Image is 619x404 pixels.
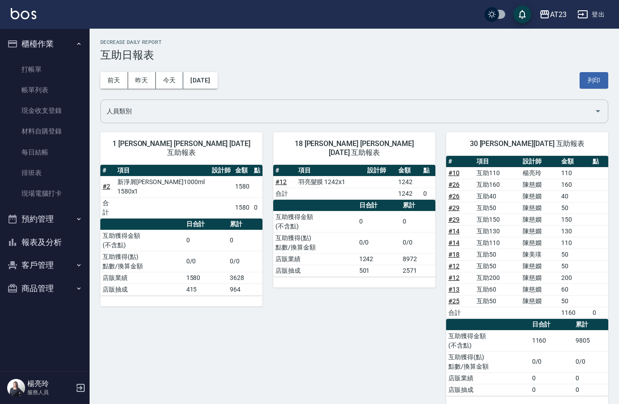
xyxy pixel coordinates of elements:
[559,237,590,249] td: 110
[530,372,573,384] td: 0
[520,284,559,295] td: 陳慈嫺
[273,188,296,199] td: 合計
[252,197,262,218] td: 0
[559,284,590,295] td: 60
[474,284,520,295] td: 互助60
[474,156,520,168] th: 項目
[474,249,520,260] td: 互助50
[284,139,425,157] span: 18 [PERSON_NAME] [PERSON_NAME] [DATE] 互助報表
[448,239,460,246] a: #14
[559,190,590,202] td: 40
[273,253,357,265] td: 店販業績
[448,251,460,258] a: #18
[233,197,252,218] td: 1580
[228,230,262,251] td: 0
[474,179,520,190] td: 互助160
[446,330,530,351] td: 互助獲得金額 (不含點)
[530,319,573,331] th: 日合計
[400,200,435,211] th: 累計
[559,260,590,272] td: 50
[4,231,86,254] button: 報表及分析
[100,272,184,284] td: 店販業績
[100,219,262,296] table: a dense table
[128,72,156,89] button: 昨天
[4,121,86,142] a: 材料自購登錄
[573,319,608,331] th: 累計
[474,202,520,214] td: 互助50
[446,156,474,168] th: #
[4,142,86,163] a: 每日結帳
[520,202,559,214] td: 陳慈嫺
[365,165,396,176] th: 設計師
[7,379,25,397] img: Person
[520,156,559,168] th: 設計師
[446,319,608,396] table: a dense table
[574,6,608,23] button: 登出
[100,284,184,295] td: 店販抽成
[520,179,559,190] td: 陳慈嫺
[536,5,570,24] button: AT23
[4,163,86,183] a: 排班表
[4,277,86,300] button: 商品管理
[273,265,357,276] td: 店販抽成
[448,216,460,223] a: #29
[573,384,608,395] td: 0
[559,295,590,307] td: 50
[559,307,590,318] td: 1160
[448,262,460,270] a: #12
[446,372,530,384] td: 店販業績
[559,167,590,179] td: 110
[156,72,184,89] button: 今天
[448,204,460,211] a: #29
[474,167,520,179] td: 互助110
[184,251,228,272] td: 0/0
[457,139,598,148] span: 30 [PERSON_NAME][DATE] 互助報表
[184,272,228,284] td: 1580
[4,183,86,204] a: 現場電腦打卡
[520,190,559,202] td: 陳慈嫺
[448,193,460,200] a: #26
[233,176,252,197] td: 1580
[446,384,530,395] td: 店販抽成
[357,211,400,232] td: 0
[100,72,128,89] button: 前天
[100,197,115,218] td: 合計
[111,139,252,157] span: 1 [PERSON_NAME] [PERSON_NAME] [DATE] 互助報表
[27,388,73,396] p: 服務人員
[4,100,86,121] a: 現金收支登錄
[474,190,520,202] td: 互助40
[357,253,400,265] td: 1242
[559,156,590,168] th: 金額
[357,265,400,276] td: 501
[100,230,184,251] td: 互助獲得金額 (不含點)
[559,214,590,225] td: 150
[520,260,559,272] td: 陳慈嫺
[233,165,252,176] th: 金額
[446,307,474,318] td: 合計
[103,183,110,190] a: #2
[448,228,460,235] a: #14
[513,5,531,23] button: save
[11,8,36,19] img: Logo
[520,225,559,237] td: 陳慈嫺
[400,232,435,253] td: 0/0
[396,165,421,176] th: 金額
[252,165,262,176] th: 點
[573,351,608,372] td: 0/0
[273,165,296,176] th: #
[400,211,435,232] td: 0
[474,237,520,249] td: 互助110
[448,286,460,293] a: #13
[4,207,86,231] button: 預約管理
[296,165,365,176] th: 項目
[396,188,421,199] td: 1242
[27,379,73,388] h5: 楊亮玲
[530,384,573,395] td: 0
[400,265,435,276] td: 2571
[474,225,520,237] td: 互助130
[357,232,400,253] td: 0/0
[210,165,233,176] th: 設計師
[4,32,86,56] button: 櫃檯作業
[591,104,605,118] button: Open
[448,181,460,188] a: #26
